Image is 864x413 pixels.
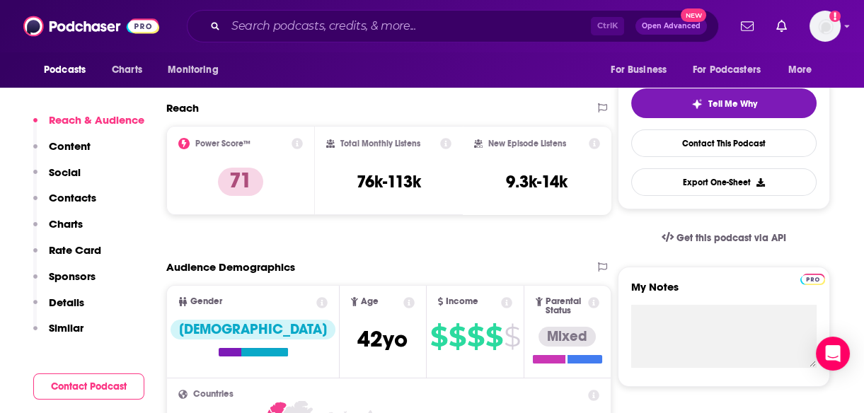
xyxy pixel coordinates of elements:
[218,168,263,196] p: 71
[357,171,421,192] h3: 76k-113k
[49,139,91,153] p: Content
[778,57,830,83] button: open menu
[449,325,466,348] span: $
[601,57,684,83] button: open menu
[631,88,817,118] button: tell me why sparkleTell Me Why
[788,60,812,80] span: More
[538,327,596,347] div: Mixed
[168,60,218,80] span: Monitoring
[158,57,236,83] button: open menu
[735,14,759,38] a: Show notifications dropdown
[166,260,295,274] h2: Audience Demographics
[49,165,81,179] p: Social
[810,11,841,42] button: Show profile menu
[488,139,566,149] h2: New Episode Listens
[226,15,591,37] input: Search podcasts, credits, & more...
[49,269,96,283] p: Sponsors
[33,269,96,296] button: Sponsors
[187,10,719,42] div: Search podcasts, credits, & more...
[546,297,586,315] span: Parental Status
[49,321,83,335] p: Similar
[33,217,83,243] button: Charts
[33,373,144,400] button: Contact Podcast
[49,191,96,204] p: Contacts
[708,98,757,110] span: Tell Me Why
[635,18,707,35] button: Open AdvancedNew
[650,221,797,255] a: Get this podcast via API
[829,11,841,22] svg: Add a profile image
[684,57,781,83] button: open menu
[171,320,335,339] div: [DEMOGRAPHIC_DATA]
[681,8,706,22] span: New
[34,57,104,83] button: open menu
[631,168,817,196] button: Export One-Sheet
[33,139,91,165] button: Content
[49,296,84,309] p: Details
[33,165,81,192] button: Social
[33,321,83,347] button: Similar
[190,297,222,306] span: Gender
[103,57,151,83] a: Charts
[800,272,825,285] a: Pro website
[506,171,568,192] h3: 9.3k-14k
[193,390,234,399] span: Countries
[361,297,379,306] span: Age
[23,13,159,40] img: Podchaser - Follow, Share and Rate Podcasts
[33,243,101,269] button: Rate Card
[446,297,478,306] span: Income
[611,60,667,80] span: For Business
[195,139,250,149] h2: Power Score™
[631,129,817,157] a: Contact This Podcast
[49,113,144,127] p: Reach & Audience
[800,274,825,285] img: Podchaser Pro
[467,325,484,348] span: $
[504,325,520,348] span: $
[816,337,850,371] div: Open Intercom Messenger
[33,296,84,322] button: Details
[810,11,841,42] img: User Profile
[44,60,86,80] span: Podcasts
[485,325,502,348] span: $
[691,98,703,110] img: tell me why sparkle
[340,139,420,149] h2: Total Monthly Listens
[49,217,83,231] p: Charts
[693,60,761,80] span: For Podcasters
[631,280,817,305] label: My Notes
[166,101,199,115] h2: Reach
[810,11,841,42] span: Logged in as megcassidy
[112,60,142,80] span: Charts
[642,23,701,30] span: Open Advanced
[430,325,447,348] span: $
[49,243,101,257] p: Rate Card
[676,232,786,244] span: Get this podcast via API
[771,14,793,38] a: Show notifications dropdown
[591,17,624,35] span: Ctrl K
[33,191,96,217] button: Contacts
[357,325,408,353] span: 42 yo
[33,113,144,139] button: Reach & Audience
